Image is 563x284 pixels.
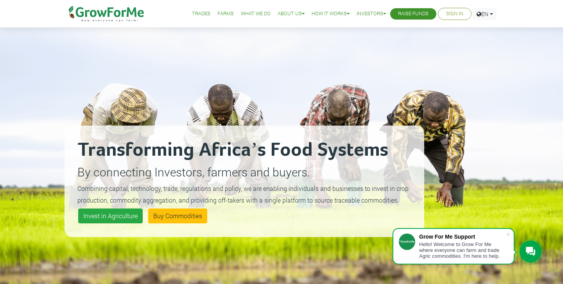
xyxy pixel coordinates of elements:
[78,209,143,223] a: Invest in Agriculture
[446,10,463,18] a: Sign In
[77,163,411,181] p: By connecting Investors, farmers and buyers.
[398,10,429,18] a: Raise Funds
[278,10,305,18] a: About Us
[77,184,409,204] small: Combining capital, technology, trade, regulations and policy, we are enabling individuals and bus...
[419,241,506,259] div: Hello! Welcome to Grow For Me where everyone can farm and trade Agric commodities. I'm here to help.
[312,10,350,18] a: How it Works
[419,234,506,240] div: Grow For Me Support
[77,138,411,162] h2: Transforming Africa’s Food Systems
[217,10,234,18] a: Farms
[473,8,497,20] a: EN
[241,10,271,18] a: What We Do
[192,10,210,18] a: Trades
[148,209,207,223] a: Buy Commodities
[357,10,386,18] a: Investors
